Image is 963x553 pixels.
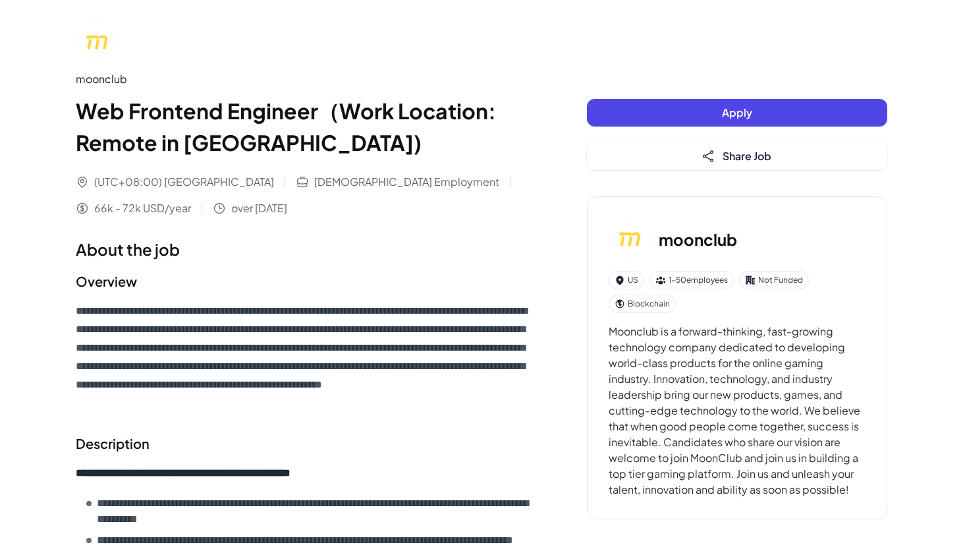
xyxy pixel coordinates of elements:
img: mo [76,21,118,63]
span: [DEMOGRAPHIC_DATA] Employment [314,174,499,190]
div: US [609,271,644,289]
div: moonclub [76,71,534,87]
button: Apply [587,99,887,127]
span: (UTC+08:00) [GEOGRAPHIC_DATA] [94,174,274,190]
div: Moonclub is a forward-thinking, fast-growing technology company dedicated to developing world-cla... [609,324,866,498]
button: Share Job [587,142,887,170]
span: over [DATE] [231,200,287,216]
div: Blockchain [609,295,676,313]
h1: Web Frontend Engineer（Work Location: Remote in [GEOGRAPHIC_DATA]) [76,95,534,158]
h1: About the job [76,237,534,261]
h2: Description [76,434,534,453]
div: 1-50 employees [649,271,734,289]
img: mo [609,218,651,260]
h2: Overview [76,272,534,291]
span: Share Job [723,149,771,163]
span: 66k - 72k USD/year [94,200,191,216]
span: Apply [722,105,752,119]
div: Not Funded [739,271,809,289]
h3: moonclub [659,227,737,251]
